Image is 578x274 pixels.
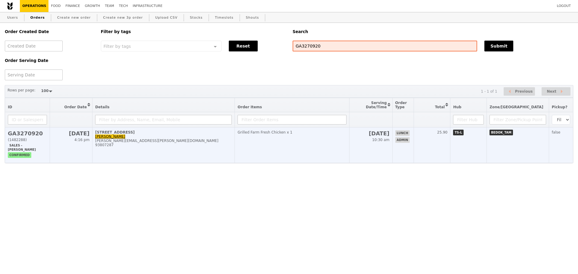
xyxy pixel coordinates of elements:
[229,41,258,51] button: Reset
[95,139,232,143] div: [PERSON_NAME][EMAIL_ADDRESS][PERSON_NAME][DOMAIN_NAME]
[95,130,232,134] div: [STREET_ADDRESS]
[552,130,561,134] span: false
[8,143,37,152] span: Sales - [PERSON_NAME]
[8,152,31,158] span: confirmed
[53,130,90,137] h2: [DATE]
[95,115,232,125] input: Filter by Address, Name, Email, Mobile
[395,130,410,136] span: lunch
[5,58,94,63] h5: Order Serving Date
[95,105,109,109] span: Details
[552,105,567,109] span: Pickup?
[95,143,232,147] div: 93807287
[453,130,464,135] span: TS-L
[489,130,513,135] span: BEDOK_TAM
[238,130,346,134] div: Grilled Farm Fresh Chicken x 1
[238,115,346,125] input: Filter Order Items
[542,87,570,96] button: Next
[484,41,513,51] button: Submit
[489,115,546,125] input: Filter Zone/Pickup Point
[372,138,389,142] span: 10:30 am
[5,12,20,23] a: Users
[5,69,63,80] input: Serving Date
[293,29,573,34] h5: Search
[55,12,93,23] a: Create new order
[8,138,47,142] div: (1482288)
[8,130,47,137] h2: GA3270920
[437,130,447,134] span: 25.90
[104,43,131,49] span: Filter by tags
[95,134,125,139] a: [PERSON_NAME]
[101,12,145,23] a: Create new 3p order
[153,12,180,23] a: Upload CSV
[395,101,407,109] span: Order Type
[238,105,262,109] span: Order Items
[515,88,533,95] span: Previous
[547,88,556,95] span: Next
[504,87,535,96] button: Previous
[188,12,205,23] a: Stocks
[395,137,410,143] span: admin
[8,105,12,109] span: ID
[352,130,390,137] h2: [DATE]
[74,138,89,142] span: 4:16 pm
[5,29,94,34] h5: Order Created Date
[101,29,285,34] h5: Filter by tags
[7,2,13,10] img: Grain logo
[28,12,47,23] a: Orders
[213,12,236,23] a: Timeslots
[489,105,543,109] span: Zone/[GEOGRAPHIC_DATA]
[5,41,63,51] input: Created Date
[293,41,477,51] input: Search any field
[8,87,36,93] label: Rows per page:
[244,12,262,23] a: Shouts
[481,89,497,94] div: 1 - 1 of 1
[453,115,484,125] input: Filter Hub
[8,115,47,125] input: ID or Salesperson name
[453,105,461,109] span: Hub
